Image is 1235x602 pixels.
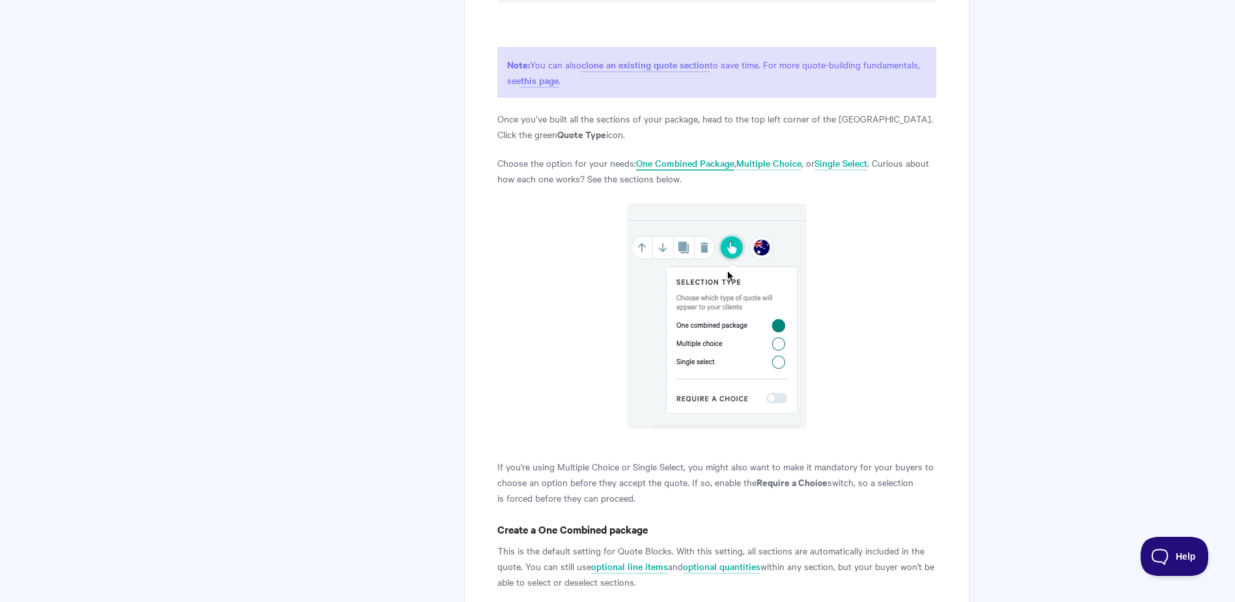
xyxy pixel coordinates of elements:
h4: Create a One Combined package [497,521,936,537]
p: This is the default setting for Quote Blocks. With this setting, all sections are automatically i... [497,543,936,590]
iframe: Toggle Customer Support [1141,537,1209,576]
strong: Quote Type [557,127,606,141]
a: Multiple Choice [736,156,801,171]
p: You can also to save time. For more quote-building fundamentals, see . [497,47,936,98]
a: optional line items [591,560,668,574]
p: If you're using Multiple Choice or Single Select, you might also want to make it mandatory for yo... [497,459,936,506]
strong: Require a Choice [756,475,827,489]
strong: Note: [507,57,530,71]
p: Once you’ve built all the sections of your package, head to the top left corner of the [GEOGRAPHI... [497,111,936,142]
a: this page [521,74,559,88]
a: Single Select [814,156,867,171]
a: One Combined Package [636,156,734,171]
a: optional quantities [683,560,760,574]
a: clone an existing quote section [581,58,710,72]
p: Choose the option for your needs: , , or . Curious about how each one works? See the sections below. [497,155,936,186]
